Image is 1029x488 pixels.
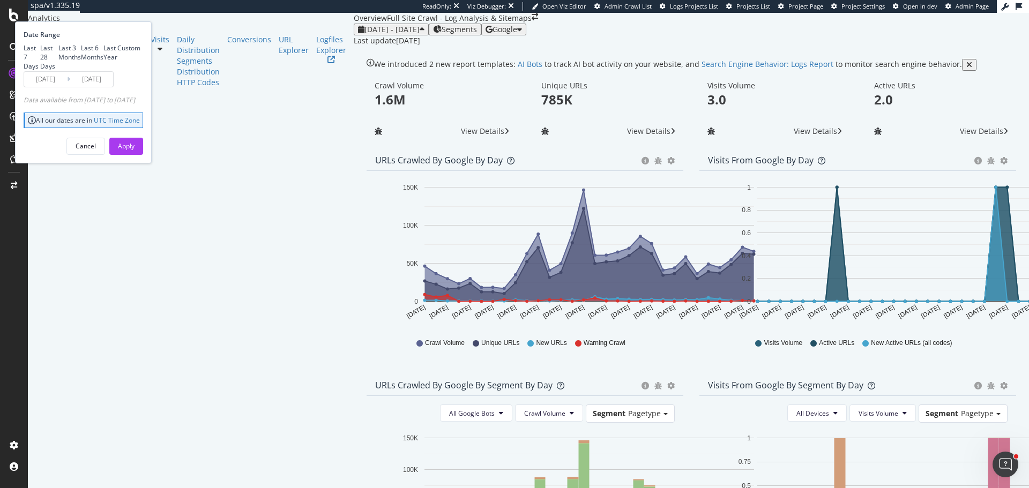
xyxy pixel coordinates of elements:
text: [DATE] [920,303,941,320]
text: 0 [747,298,751,305]
div: circle-info [642,157,649,164]
div: Last 28 Days [40,43,58,71]
button: Segments [429,24,481,35]
a: Visits [151,34,169,45]
button: [DATE] - [DATE] [354,24,429,35]
div: bug [654,382,662,389]
button: Visits Volume [849,404,916,422]
span: Segment [926,408,958,418]
span: View Details [794,126,837,136]
span: Visits Volume [859,409,898,418]
div: bug [375,127,382,135]
div: Cancel [76,141,96,151]
div: bug [654,157,662,164]
div: Last Year [103,43,117,62]
a: Conversions [227,34,271,45]
span: View Details [960,126,1003,136]
svg: A chart. [375,179,787,328]
div: Custom [117,43,140,52]
p: 785K [541,91,676,109]
span: View Details [461,126,504,136]
div: gear [1000,382,1008,389]
text: [DATE] [806,303,827,320]
a: Project Page [778,2,823,11]
text: 0 [414,298,418,305]
a: Open Viz Editor [532,2,586,11]
div: Full Site Crawl - Log Analysis & Sitemaps [387,13,532,24]
span: Crawl Volume [425,339,465,348]
div: Apply [118,141,135,151]
text: 150K [403,184,418,191]
text: 100K [403,466,418,474]
div: circle-info [974,382,982,389]
text: [DATE] [496,303,518,320]
div: Last 3 Months [58,43,81,62]
span: [DATE] - [DATE] [364,24,420,34]
span: Projects List [736,2,770,10]
text: [DATE] [678,303,699,320]
a: Open in dev [893,2,937,11]
div: Viz Debugger: [467,2,506,11]
text: [DATE] [587,303,608,320]
span: Crawl Volume [524,409,565,418]
div: Visits from Google by day [708,155,814,166]
span: All Google Bots [449,409,495,418]
div: circle-info [974,157,982,164]
span: Segments [442,25,477,34]
span: Project Page [788,2,823,10]
span: Visits Volume [764,339,802,348]
div: Visits Volume [707,81,842,91]
div: Logfiles Explorer [316,34,346,56]
div: ReadOnly: [422,2,451,11]
span: Admin Page [956,2,989,10]
span: Pagetype [628,408,661,418]
div: URLs Crawled by Google By Segment By Day [375,380,553,391]
div: [DATE] [396,35,420,46]
p: 2.0 [874,91,1009,109]
div: bug [987,157,995,164]
text: 0.6 [742,229,751,237]
div: Last 6 Months [81,43,103,62]
button: Cancel [66,138,105,155]
span: Pagetype [961,408,994,418]
text: 0.8 [742,206,751,214]
text: [DATE] [761,303,782,320]
a: Segments Distribution [177,56,220,77]
a: Daily Distribution [177,34,220,56]
text: [DATE] [519,303,540,320]
div: bug [874,127,882,135]
text: [DATE] [451,303,472,320]
span: Logs Projects List [670,2,718,10]
p: 1.6M [375,91,509,109]
input: Start Date [24,72,67,87]
span: All Devices [796,409,829,418]
p: 3.0 [707,91,842,109]
div: Visits from Google By Segment By Day [708,380,863,391]
a: AI Bots [518,59,542,69]
input: End Date [70,72,113,87]
div: circle-info [642,382,649,389]
span: New Active URLs (all codes) [871,339,952,348]
a: Logfiles Explorer [316,34,346,63]
a: Logs Projects List [660,2,718,11]
div: bug [541,127,549,135]
div: LogAnalyzer [28,24,354,34]
span: View Details [627,126,670,136]
div: Unique URLs [541,81,676,91]
div: arrow-right-arrow-left [532,13,538,20]
text: 0.4 [742,252,751,260]
text: [DATE] [738,303,759,320]
text: 0.75 [739,458,751,466]
text: [DATE] [852,303,873,320]
div: Crawl Volume [375,81,509,91]
text: 1 [747,184,751,191]
div: Active URLs [874,81,1009,91]
div: Date Range [24,30,140,39]
button: close banner [962,59,976,71]
text: 150K [403,434,418,442]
